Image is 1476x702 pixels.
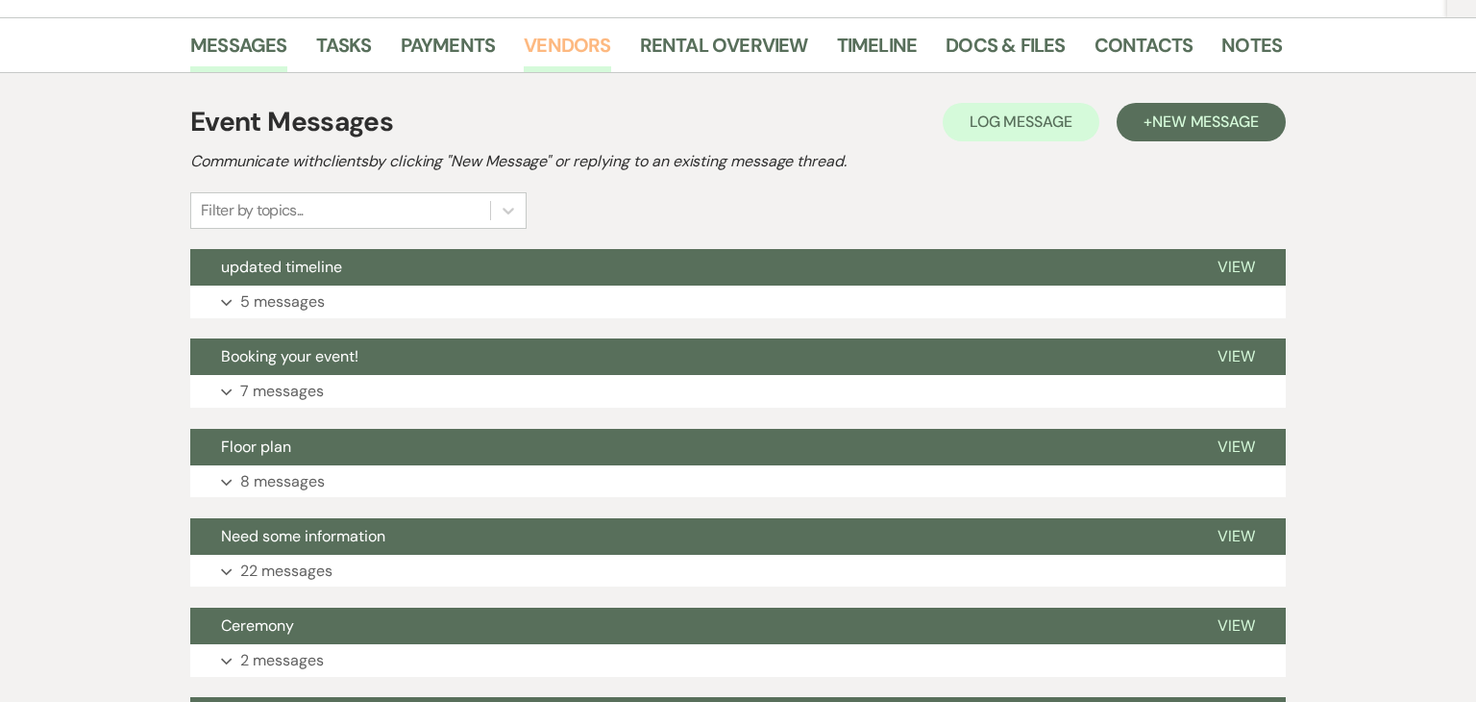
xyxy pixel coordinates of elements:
a: Contacts [1095,30,1193,72]
span: Booking your event! [221,346,358,366]
button: View [1187,249,1286,286]
span: Ceremony [221,615,294,636]
span: View [1218,615,1255,636]
a: Messages [190,30,287,72]
a: Notes [1221,30,1282,72]
div: Filter by topics... [201,199,304,222]
a: Vendors [524,30,610,72]
span: Floor plan [221,437,291,457]
span: updated timeline [221,257,342,277]
button: Ceremony [190,608,1187,644]
button: Log Message [943,103,1099,141]
span: Log Message [970,112,1072,132]
button: 2 messages [190,644,1286,677]
a: Payments [401,30,496,72]
button: View [1187,608,1286,644]
button: View [1187,518,1286,555]
button: Booking your event! [190,338,1187,375]
button: Need some information [190,518,1187,555]
button: 8 messages [190,465,1286,498]
button: 7 messages [190,375,1286,408]
span: View [1218,257,1255,277]
span: Need some information [221,526,385,546]
a: Tasks [316,30,372,72]
h2: Communicate with clients by clicking "New Message" or replying to an existing message thread. [190,150,1286,173]
p: 8 messages [240,469,325,494]
p: 2 messages [240,648,324,673]
button: View [1187,338,1286,375]
h1: Event Messages [190,102,393,142]
button: View [1187,429,1286,465]
button: +New Message [1117,103,1286,141]
a: Rental Overview [640,30,808,72]
span: View [1218,437,1255,457]
a: Timeline [837,30,918,72]
span: New Message [1152,112,1259,132]
p: 5 messages [240,289,325,314]
p: 7 messages [240,379,324,404]
button: 5 messages [190,286,1286,318]
span: View [1218,346,1255,366]
span: View [1218,526,1255,546]
button: 22 messages [190,555,1286,588]
button: updated timeline [190,249,1187,286]
button: Floor plan [190,429,1187,465]
p: 22 messages [240,559,332,584]
a: Docs & Files [946,30,1065,72]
